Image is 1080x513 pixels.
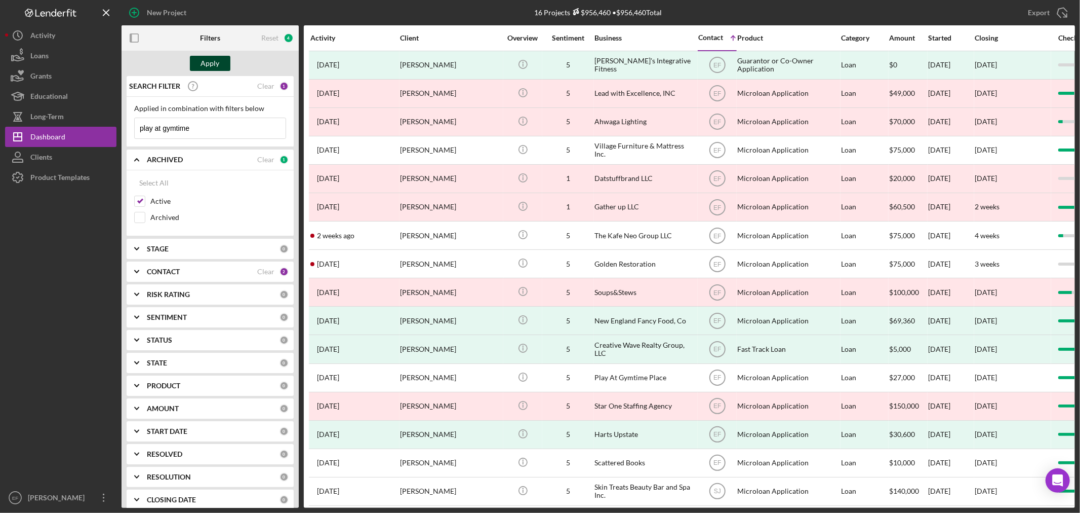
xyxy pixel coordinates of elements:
[928,222,974,249] div: [DATE]
[5,66,116,86] button: Grants
[928,194,974,221] div: [DATE]
[975,89,997,97] time: [DATE]
[317,288,339,297] time: 2024-04-11 14:02
[928,165,974,192] div: [DATE]
[30,167,90,190] div: Product Templates
[928,421,974,448] div: [DATE]
[737,478,838,505] div: Microloan Application
[543,232,593,240] div: 5
[317,203,339,211] time: 2025-08-19 15:08
[889,336,927,362] div: $5,000
[317,487,339,495] time: 2025-04-21 19:07
[889,52,927,79] div: $0
[5,147,116,167] button: Clients
[317,459,339,467] time: 2025-03-06 02:10
[737,137,838,164] div: Microloan Application
[928,80,974,107] div: [DATE]
[594,478,696,505] div: Skin Treats Beauty Bar and Spa Inc.
[257,82,274,90] div: Clear
[543,203,593,211] div: 1
[147,313,187,321] b: SENTIMENT
[737,108,838,135] div: Microloan Application
[279,427,289,436] div: 0
[279,495,289,504] div: 0
[5,46,116,66] a: Loans
[737,336,838,362] div: Fast Track Loan
[594,34,696,42] div: Business
[543,146,593,154] div: 5
[400,222,501,249] div: [PERSON_NAME]
[30,46,49,68] div: Loans
[975,260,999,268] time: 3 weeks
[713,62,721,69] text: EF
[200,34,220,42] b: Filters
[841,279,888,306] div: Loan
[889,260,915,268] span: $75,000
[975,487,997,495] time: [DATE]
[737,450,838,477] div: Microloan Application
[737,279,838,306] div: Microloan Application
[713,90,721,97] text: EF
[400,137,501,164] div: [PERSON_NAME]
[737,194,838,221] div: Microloan Application
[975,345,997,353] div: [DATE]
[279,155,289,164] div: 1
[543,487,593,495] div: 5
[147,290,190,299] b: RISK RATING
[5,488,116,508] button: EF[PERSON_NAME]
[975,458,997,467] time: [DATE]
[841,307,888,334] div: Loan
[975,430,997,438] div: [DATE]
[147,496,196,504] b: CLOSING DATE
[317,374,339,382] time: 2025-02-19 22:50
[279,313,289,322] div: 0
[737,421,838,448] div: Microloan Application
[713,204,721,211] text: EF
[12,495,18,501] text: EF
[5,167,116,188] button: Product Templates
[889,307,927,334] div: $69,360
[279,290,289,299] div: 0
[147,336,172,344] b: STATUS
[928,307,974,334] div: [DATE]
[279,358,289,368] div: 0
[400,450,501,477] div: [PERSON_NAME]
[841,336,888,362] div: Loan
[889,231,915,240] span: $75,000
[543,61,593,69] div: 5
[594,393,696,420] div: Star One Staffing Agency
[543,34,593,42] div: Sentiment
[737,364,838,391] div: Microloan Application
[400,393,501,420] div: [PERSON_NAME]
[400,364,501,391] div: [PERSON_NAME]
[713,232,721,239] text: EF
[594,52,696,79] div: [PERSON_NAME]'s Integrative Fitness
[928,279,974,306] div: [DATE]
[928,52,974,79] div: [DATE]
[594,165,696,192] div: Datstuffbrand LLC
[841,222,888,249] div: Loan
[841,137,888,164] div: Loan
[594,137,696,164] div: Village Furniture & Mattress Inc.
[889,137,927,164] div: $75,000
[841,34,888,42] div: Category
[317,317,339,325] time: 2025-04-15 23:00
[737,52,838,79] div: Guarantor or Co-Owner Application
[841,478,888,505] div: Loan
[317,232,354,240] time: 2025-09-08 21:02
[975,288,997,297] time: [DATE]
[543,288,593,297] div: 5
[841,194,888,221] div: Loan
[713,317,721,324] text: EF
[147,405,179,413] b: AMOUNT
[400,421,501,448] div: [PERSON_NAME]
[1046,468,1070,493] div: Open Intercom Messenger
[30,147,52,170] div: Clients
[201,56,220,71] div: Apply
[841,393,888,420] div: Loan
[543,459,593,467] div: 5
[713,147,721,154] text: EF
[400,194,501,221] div: [PERSON_NAME]
[889,487,919,495] span: $140,000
